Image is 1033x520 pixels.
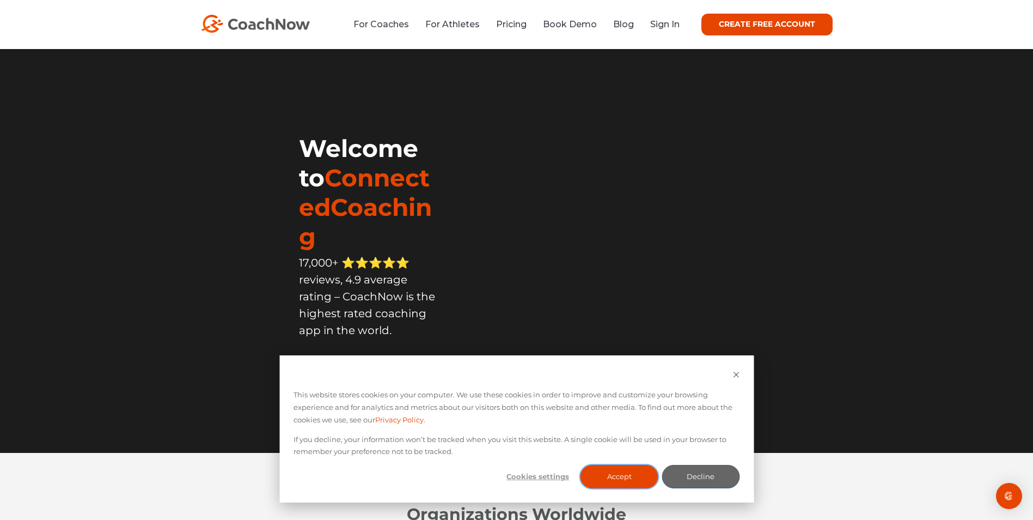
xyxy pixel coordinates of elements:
a: Privacy Policy [375,414,424,426]
a: CREATE FREE ACCOUNT [701,14,833,35]
div: Cookie banner [279,355,754,503]
span: 17,000+ ⭐️⭐️⭐️⭐️⭐️ reviews, 4.9 average rating – CoachNow is the highest rated coaching app in th... [299,256,435,337]
button: Accept [580,465,658,488]
button: Cookies settings [499,465,577,488]
a: For Coaches [353,19,409,29]
a: For Athletes [425,19,480,29]
h1: Welcome to [299,134,438,251]
p: This website stores cookies on your computer. We use these cookies in order to improve and custom... [294,389,739,426]
span: ConnectedCoaching [299,163,432,251]
button: Decline [662,465,739,488]
a: Book Demo [543,19,597,29]
a: Blog [613,19,634,29]
div: Open Intercom Messenger [996,483,1022,509]
a: Sign In [650,19,680,29]
a: Pricing [496,19,527,29]
button: Dismiss cookie banner [732,370,739,382]
img: CoachNow Logo [201,15,310,33]
p: If you decline, your information won’t be tracked when you visit this website. A single cookie wi... [294,433,739,458]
